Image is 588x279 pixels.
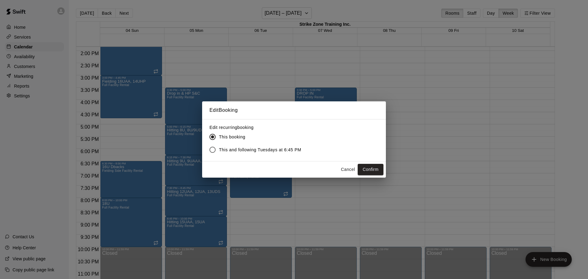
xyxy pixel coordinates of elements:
[358,164,383,175] button: Confirm
[219,134,245,140] span: This booking
[219,147,301,153] span: This and following Tuesdays at 6:45 PM
[338,164,358,175] button: Cancel
[202,101,386,119] h2: Edit Booking
[209,124,306,130] label: Edit recurring booking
